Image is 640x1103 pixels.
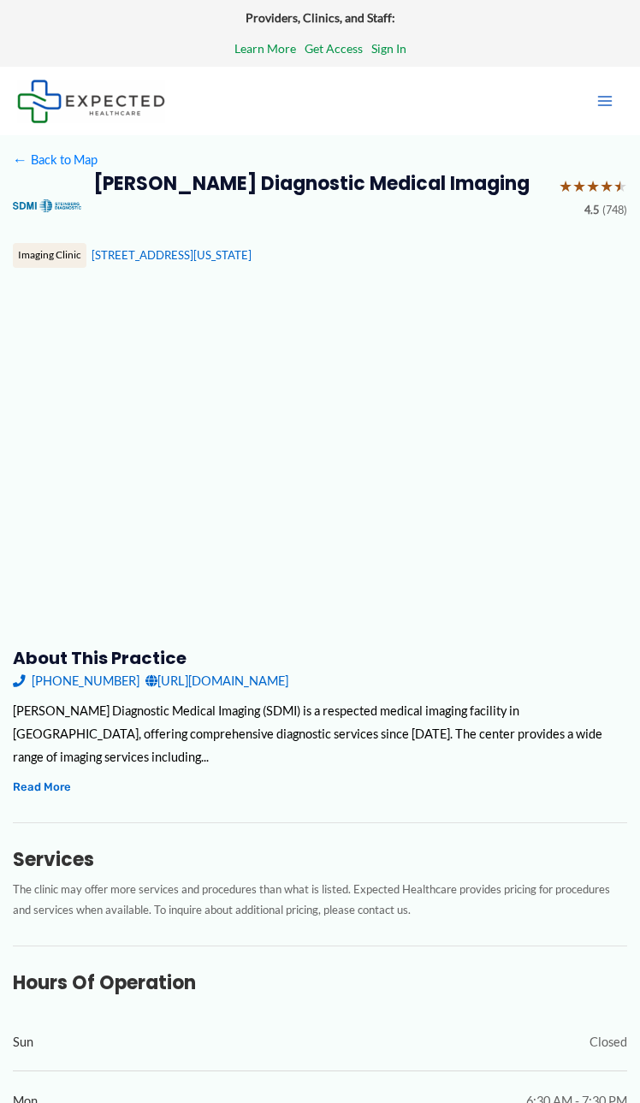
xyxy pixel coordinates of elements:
a: Get Access [305,38,363,60]
span: ★ [586,172,600,201]
img: Expected Healthcare Logo - side, dark font, small [17,80,165,123]
a: [STREET_ADDRESS][US_STATE] [92,248,252,262]
h3: Hours of Operation [13,971,628,995]
span: ★ [600,172,613,201]
a: ←Back to Map [13,148,98,171]
span: ★ [572,172,586,201]
button: Main menu toggle [587,83,623,119]
span: 4.5 [584,200,599,221]
span: ★ [559,172,572,201]
span: ← [13,152,28,168]
strong: Providers, Clinics, and Staff: [246,10,395,25]
a: [URL][DOMAIN_NAME] [145,669,288,692]
span: Sun [13,1030,33,1053]
h2: [PERSON_NAME] Diagnostic Medical Imaging [93,172,547,196]
h3: Services [13,848,628,872]
a: [PHONE_NUMBER] [13,669,139,692]
a: Learn More [234,38,296,60]
span: Closed [590,1030,627,1053]
a: Sign In [371,38,406,60]
div: Imaging Clinic [13,243,86,267]
button: Read More [13,777,71,797]
span: ★ [613,172,627,201]
h3: About this practice [13,647,628,669]
span: (748) [602,200,627,221]
div: [PERSON_NAME] Diagnostic Medical Imaging (SDMI) is a respected medical imaging facility in [GEOGR... [13,699,628,768]
p: The clinic may offer more services and procedures than what is listed. Expected Healthcare provid... [13,879,628,921]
